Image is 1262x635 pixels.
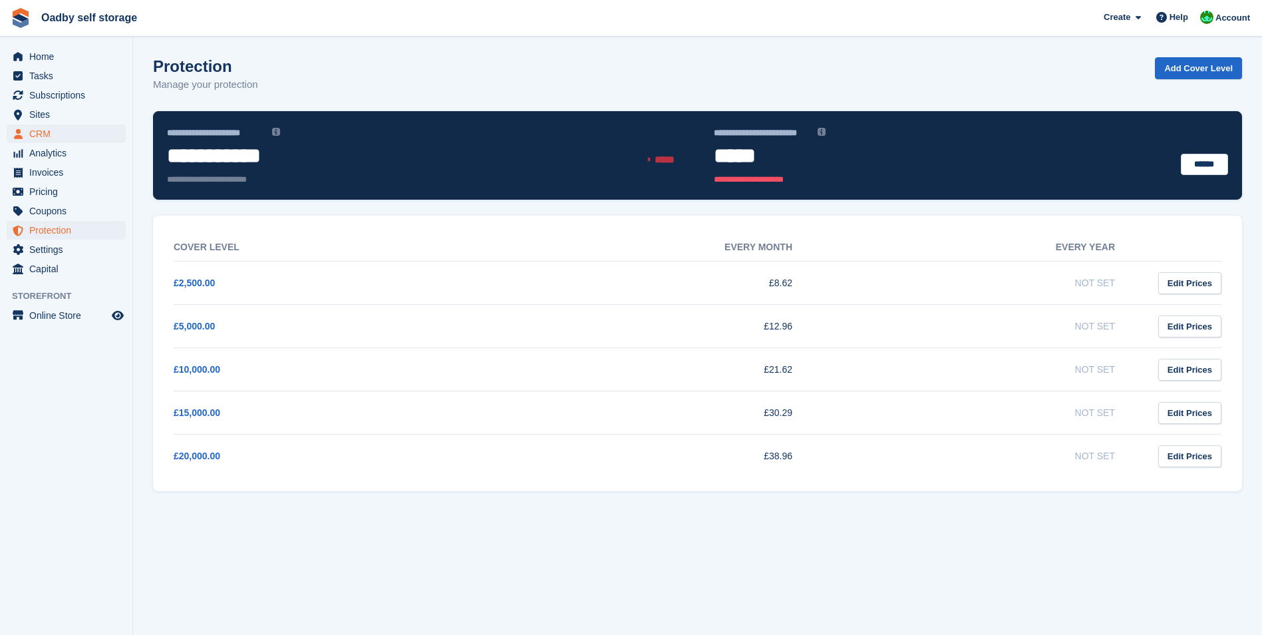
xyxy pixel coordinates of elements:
td: £38.96 [496,435,819,478]
p: Manage your protection [153,77,258,93]
a: menu [7,67,126,85]
span: Analytics [29,144,109,162]
a: £5,000.00 [174,321,215,331]
th: Every month [496,234,819,262]
span: CRM [29,124,109,143]
a: menu [7,306,126,325]
a: Edit Prices [1158,359,1221,381]
a: Oadby self storage [36,7,142,29]
span: Settings [29,240,109,259]
span: Create [1104,11,1130,24]
td: Not Set [819,435,1142,478]
a: menu [7,124,126,143]
a: menu [7,221,126,240]
td: £12.96 [496,305,819,348]
span: Home [29,47,109,66]
a: Add Cover Level [1155,57,1242,79]
img: Stephanie [1200,11,1213,24]
th: Cover Level [174,234,496,262]
a: Edit Prices [1158,272,1221,294]
span: Account [1215,11,1250,25]
td: £21.62 [496,348,819,391]
a: menu [7,240,126,259]
span: Pricing [29,182,109,201]
a: menu [7,163,126,182]
td: Not Set [819,348,1142,391]
a: £20,000.00 [174,451,220,461]
span: Coupons [29,202,109,220]
a: menu [7,47,126,66]
a: menu [7,105,126,124]
a: £10,000.00 [174,364,220,375]
td: £30.29 [496,391,819,435]
span: Invoices [29,163,109,182]
a: Preview store [110,308,126,323]
td: £8.62 [496,262,819,305]
td: Not Set [819,391,1142,435]
td: Not Set [819,305,1142,348]
a: £15,000.00 [174,407,220,418]
span: Subscriptions [29,86,109,105]
a: Edit Prices [1158,445,1221,467]
a: menu [7,144,126,162]
a: menu [7,182,126,201]
h1: Protection [153,57,258,75]
td: Not Set [819,262,1142,305]
img: stora-icon-8386f47178a22dfd0bd8f6a31ec36ba5ce8667c1dd55bd0f319d3a0aa187defe.svg [11,8,31,28]
a: Edit Prices [1158,316,1221,337]
th: Every year [819,234,1142,262]
span: Help [1170,11,1188,24]
span: Sites [29,105,109,124]
img: icon-info-grey-7440780725fd019a000dd9b08b2336e03edf1995a4989e88bcd33f0948082b44.svg [272,128,280,136]
span: Online Store [29,306,109,325]
span: Tasks [29,67,109,85]
span: Protection [29,221,109,240]
img: icon-info-grey-7440780725fd019a000dd9b08b2336e03edf1995a4989e88bcd33f0948082b44.svg [818,128,826,136]
a: Edit Prices [1158,402,1221,424]
a: menu [7,202,126,220]
span: Capital [29,260,109,278]
a: menu [7,260,126,278]
a: £2,500.00 [174,278,215,288]
a: menu [7,86,126,105]
span: Storefront [12,290,132,303]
